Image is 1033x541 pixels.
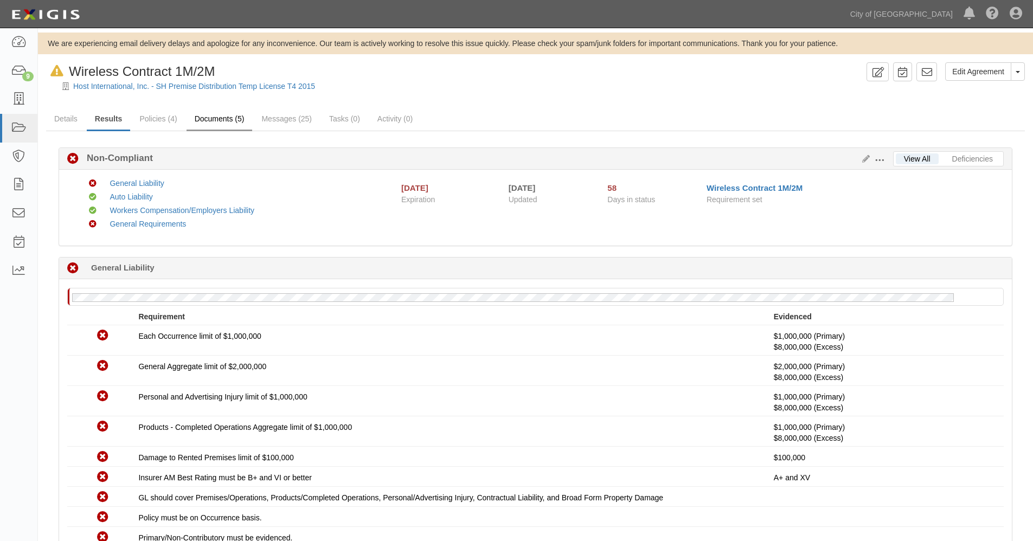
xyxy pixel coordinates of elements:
span: Policy must be on Occurrence basis. [138,513,261,522]
span: Days in status [607,195,655,204]
a: General Liability [110,179,164,188]
a: Edit Results [858,154,870,163]
span: Personal and Advertising Injury limit of $1,000,000 [138,392,307,401]
a: Details [46,108,86,130]
div: 9 [22,72,34,81]
div: We are experiencing email delivery delays and apologize for any inconvenience. Our team is active... [38,38,1033,49]
a: Deficiencies [944,153,1001,164]
a: City of [GEOGRAPHIC_DATA] [845,3,958,25]
a: Wireless Contract 1M/2M [707,183,803,192]
i: Non-Compliant [97,330,108,342]
div: [DATE] [509,182,592,194]
span: Products - Completed Operations Aggregate limit of $1,000,000 [138,423,352,431]
i: Non-Compliant [97,452,108,463]
a: View All [896,153,939,164]
strong: Requirement [138,312,185,321]
p: $1,000,000 (Primary) [774,391,996,413]
span: Policy #AUC484652601 Insurer: American Guarantee and Liability Ins Co [774,343,843,351]
i: Non-Compliant [89,221,97,228]
i: Compliant [89,194,97,201]
p: $2,000,000 (Primary) [774,361,996,383]
span: Policy #AUC484652601 Insurer: American Guarantee and Liability Ins Co [774,373,843,382]
b: General Liability [91,262,155,273]
i: Non-Compliant [97,421,108,433]
span: GL should cover Premises/Operations, Products/Completed Operations, Personal/Advertising Injury, ... [138,493,663,502]
p: $100,000 [774,452,996,463]
a: General Requirements [110,220,186,228]
div: Since 07/01/2025 [607,182,698,194]
a: Messages (25) [253,108,320,130]
a: Host International, Inc. - SH Premise Distribution Temp License T4 2015 [73,82,315,91]
i: Non-Compliant [97,360,108,372]
i: Non-Compliant [97,512,108,523]
i: Compliant [89,207,97,215]
span: Each Occurrence limit of $1,000,000 [138,332,261,340]
a: Tasks (0) [321,108,368,130]
i: Non-Compliant [89,180,97,188]
i: Non-Compliant [97,492,108,503]
span: Wireless Contract 1M/2M [69,64,215,79]
div: [DATE] [401,182,428,194]
a: Edit Agreement [945,62,1011,81]
div: Wireless Contract 1M/2M [46,62,215,81]
p: A+ and XV [774,472,996,483]
span: Policy #AUC484652601 Insurer: American Guarantee and Liability Ins Co [774,403,843,412]
i: Non-Compliant [97,391,108,402]
a: Documents (5) [187,108,253,131]
a: Results [87,108,131,131]
a: Workers Compensation/Employers Liability [110,206,254,215]
i: Non-Compliant [97,472,108,483]
span: Damage to Rented Premises limit of $100,000 [138,453,293,462]
i: Help Center - Complianz [986,8,999,21]
strong: Evidenced [774,312,812,321]
p: $1,000,000 (Primary) [774,422,996,443]
i: Non-Compliant [67,153,79,165]
i: Non-Compliant 58 days (since 07/01/2025) [67,263,79,274]
img: logo-5460c22ac91f19d4615b14bd174203de0afe785f0fc80cf4dbbc73dc1793850b.png [8,5,83,24]
span: Requirement set [707,195,762,204]
span: Policy #AUC484652601 Insurer: American Guarantee and Liability Ins Co [774,434,843,442]
span: General Aggregate limit of $2,000,000 [138,362,266,371]
a: Auto Liability [110,192,152,201]
a: Policies (4) [131,108,185,130]
span: Expiration [401,194,501,205]
span: Insurer AM Best Rating must be B+ and VI or better [138,473,311,482]
span: Updated [509,195,537,204]
i: In Default since 07/22/2025 [50,66,63,77]
b: Non-Compliant [79,152,153,165]
a: Activity (0) [369,108,421,130]
p: $1,000,000 (Primary) [774,331,996,352]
